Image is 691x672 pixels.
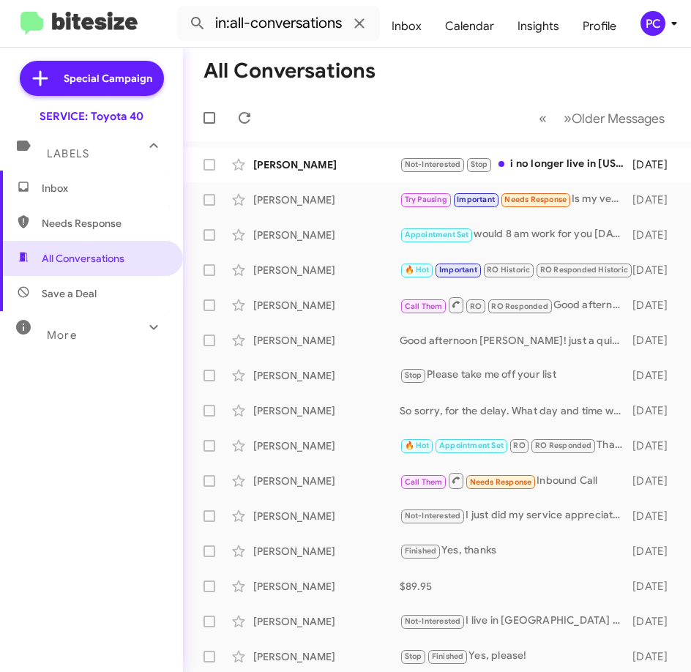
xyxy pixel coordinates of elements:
[253,649,400,664] div: [PERSON_NAME]
[405,195,447,204] span: Try Pausing
[253,333,400,348] div: [PERSON_NAME]
[632,509,679,523] div: [DATE]
[491,302,548,311] span: RO Responded
[400,507,632,524] div: I just did my service appreciate it
[457,195,495,204] span: Important
[487,265,530,275] span: RO Historic
[400,333,632,348] div: Good afternoon [PERSON_NAME]! just a quick note, even if your vehicle isn’t showing as due, Toyot...
[470,302,482,311] span: RO
[253,298,400,313] div: [PERSON_NAME]
[405,477,443,487] span: Call Them
[253,544,400,559] div: [PERSON_NAME]
[632,438,679,453] div: [DATE]
[439,441,504,450] span: Appointment Set
[632,263,679,277] div: [DATE]
[564,109,572,127] span: »
[555,103,673,133] button: Next
[400,542,632,559] div: Yes, thanks
[380,5,433,48] a: Inbox
[253,193,400,207] div: [PERSON_NAME]
[64,71,152,86] span: Special Campaign
[405,370,422,380] span: Stop
[20,61,164,96] a: Special Campaign
[640,11,665,36] div: PC
[47,147,89,160] span: Labels
[400,191,632,208] div: Is my vehicle still covered for the free oil change
[632,193,679,207] div: [DATE]
[432,652,464,661] span: Finished
[632,228,679,242] div: [DATE]
[42,251,124,266] span: All Conversations
[405,616,461,626] span: Not-Interested
[632,649,679,664] div: [DATE]
[400,437,632,454] div: Thank you
[405,160,461,169] span: Not-Interested
[42,216,166,231] span: Needs Response
[253,614,400,629] div: [PERSON_NAME]
[400,156,632,173] div: i no longer live in [US_STATE] can you guys please stop texting me
[632,579,679,594] div: [DATE]
[471,160,488,169] span: Stop
[405,546,437,556] span: Finished
[632,474,679,488] div: [DATE]
[405,511,461,520] span: Not-Interested
[400,403,632,418] div: So sorry, for the delay. What day and time would you like to come in?
[405,652,422,661] span: Stop
[632,544,679,559] div: [DATE]
[40,109,143,124] div: SERVICE: Toyota 40
[253,438,400,453] div: [PERSON_NAME]
[470,477,532,487] span: Needs Response
[400,613,632,630] div: I live in [GEOGRAPHIC_DATA] and am having my service done here, thanks.
[572,111,665,127] span: Older Messages
[405,441,430,450] span: 🔥 Hot
[42,286,97,301] span: Save a Deal
[531,103,673,133] nav: Page navigation example
[439,265,477,275] span: Important
[571,5,628,48] a: Profile
[400,261,632,278] div: Hey [PERSON_NAME], so my car needs oil change can I come now if there is availability?
[400,471,632,490] div: Inbound Call
[42,181,166,195] span: Inbox
[253,509,400,523] div: [PERSON_NAME]
[535,441,591,450] span: RO Responded
[405,302,443,311] span: Call Them
[203,59,376,83] h1: All Conversations
[540,265,628,275] span: RO Responded Historic
[400,367,632,384] div: Please take me off your list
[253,474,400,488] div: [PERSON_NAME]
[513,441,525,450] span: RO
[632,298,679,313] div: [DATE]
[47,329,77,342] span: More
[632,157,679,172] div: [DATE]
[405,230,469,239] span: Appointment Set
[400,296,632,314] div: Good afternoon! I saw that you gave us a call earlier and just wanted to check in to see if you w...
[433,5,506,48] a: Calendar
[253,579,400,594] div: [PERSON_NAME]
[253,368,400,383] div: [PERSON_NAME]
[253,157,400,172] div: [PERSON_NAME]
[405,265,430,275] span: 🔥 Hot
[632,368,679,383] div: [DATE]
[400,579,632,594] div: $89.95
[253,403,400,418] div: [PERSON_NAME]
[632,403,679,418] div: [DATE]
[400,226,632,243] div: would 8 am work for you [DATE]?
[632,614,679,629] div: [DATE]
[539,109,547,127] span: «
[632,333,679,348] div: [DATE]
[628,11,675,36] button: PC
[506,5,571,48] a: Insights
[504,195,567,204] span: Needs Response
[400,648,632,665] div: Yes, please!
[253,228,400,242] div: [PERSON_NAME]
[253,263,400,277] div: [PERSON_NAME]
[177,6,380,41] input: Search
[530,103,556,133] button: Previous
